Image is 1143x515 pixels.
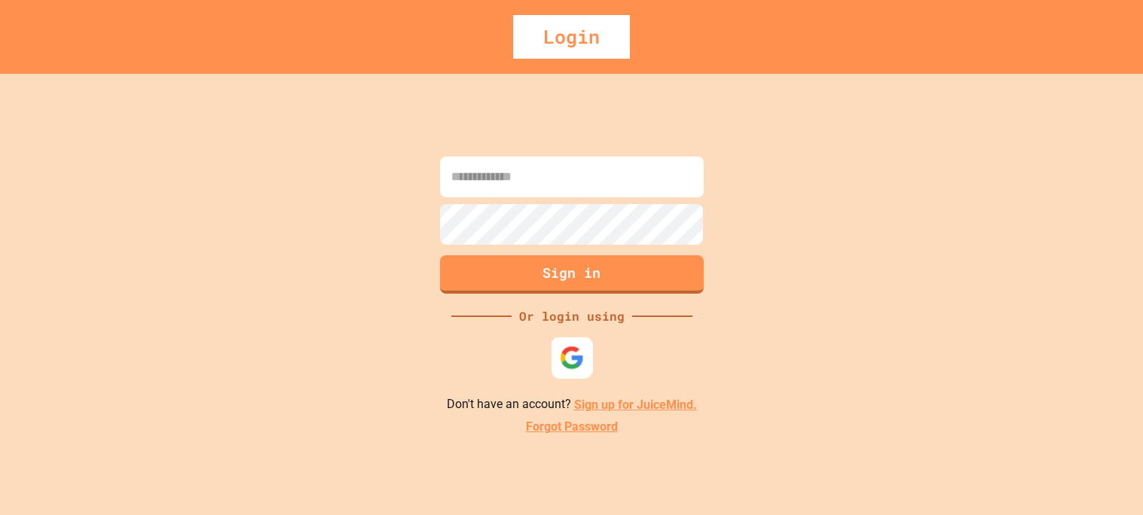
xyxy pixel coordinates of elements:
[513,15,630,59] div: Login
[447,395,697,414] p: Don't have an account?
[526,418,618,436] a: Forgot Password
[512,307,632,325] div: Or login using
[574,398,697,412] a: Sign up for JuiceMind.
[440,255,704,294] button: Sign in
[559,346,584,370] img: google-icon.svg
